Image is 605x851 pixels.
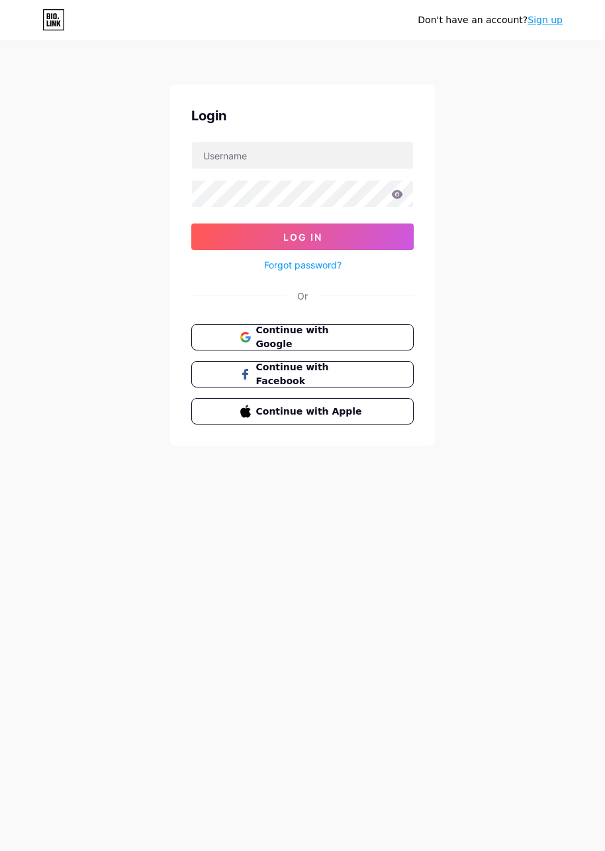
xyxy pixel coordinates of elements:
[191,106,414,126] div: Login
[191,398,414,425] button: Continue with Apple
[192,142,413,169] input: Username
[283,231,322,243] span: Log In
[191,223,414,250] button: Log In
[297,289,308,303] div: Or
[191,324,414,350] button: Continue with Google
[264,258,342,272] a: Forgot password?
[418,13,563,27] div: Don't have an account?
[256,360,365,388] span: Continue with Facebook
[256,323,365,351] span: Continue with Google
[256,405,365,419] span: Continue with Apple
[191,361,414,387] button: Continue with Facebook
[528,15,563,25] a: Sign up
